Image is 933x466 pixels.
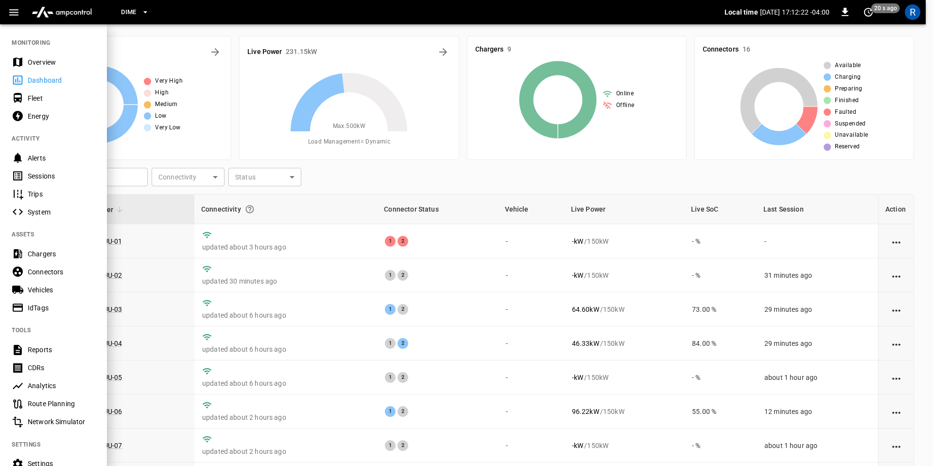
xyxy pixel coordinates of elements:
[28,93,95,103] div: Fleet
[28,417,95,427] div: Network Simulator
[871,3,900,13] span: 20 s ago
[28,345,95,355] div: Reports
[28,267,95,277] div: Connectors
[28,57,95,67] div: Overview
[760,7,829,17] p: [DATE] 17:12:22 -04:00
[28,207,95,217] div: System
[28,399,95,409] div: Route Planning
[725,7,758,17] p: Local time
[28,111,95,121] div: Energy
[28,363,95,373] div: CDRs
[28,153,95,163] div: Alerts
[121,7,137,18] span: Dime
[905,4,920,20] div: profile-icon
[861,4,876,20] button: set refresh interval
[28,249,95,259] div: Chargers
[28,303,95,313] div: IdTags
[28,381,95,391] div: Analytics
[28,3,96,21] img: ampcontrol.io logo
[28,189,95,199] div: Trips
[28,285,95,295] div: Vehicles
[28,75,95,85] div: Dashboard
[28,171,95,181] div: Sessions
